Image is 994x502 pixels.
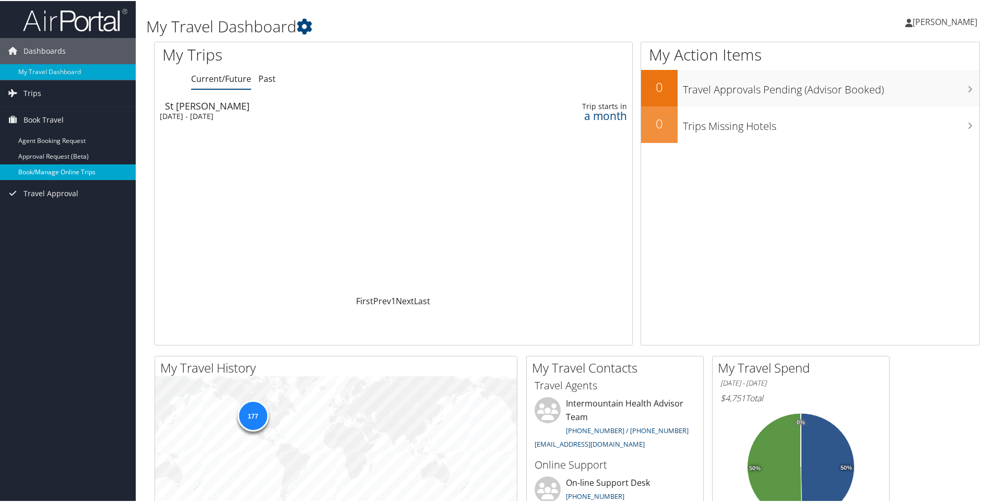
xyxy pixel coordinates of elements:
[23,180,78,206] span: Travel Approval
[532,358,703,376] h2: My Travel Contacts
[535,438,645,448] a: [EMAIL_ADDRESS][DOMAIN_NAME]
[373,294,391,306] a: Prev
[720,391,745,403] span: $4,751
[566,425,689,434] a: [PHONE_NUMBER] / [PHONE_NUMBER]
[391,294,396,306] a: 1
[749,464,761,471] tspan: 50%
[23,79,41,105] span: Trips
[529,396,701,452] li: Intermountain Health Advisor Team
[525,101,627,110] div: Trip starts in
[641,77,678,95] h2: 0
[23,37,66,63] span: Dashboards
[525,110,627,119] div: a month
[237,399,268,431] div: 177
[683,113,979,133] h3: Trips Missing Hotels
[146,15,707,37] h1: My Travel Dashboard
[162,43,425,65] h1: My Trips
[905,5,988,37] a: [PERSON_NAME]
[191,72,251,83] a: Current/Future
[535,457,695,471] h3: Online Support
[356,294,373,306] a: First
[720,377,881,387] h6: [DATE] - [DATE]
[718,358,889,376] h2: My Travel Spend
[913,15,977,27] span: [PERSON_NAME]
[160,111,463,120] div: [DATE] - [DATE]
[641,105,979,142] a: 0Trips Missing Hotels
[566,491,624,500] a: [PHONE_NUMBER]
[641,69,979,105] a: 0Travel Approvals Pending (Advisor Booked)
[683,76,979,96] h3: Travel Approvals Pending (Advisor Booked)
[535,377,695,392] h3: Travel Agents
[23,106,64,132] span: Book Travel
[414,294,430,306] a: Last
[23,7,127,31] img: airportal-logo.png
[396,294,414,306] a: Next
[258,72,276,83] a: Past
[160,358,517,376] h2: My Travel History
[165,100,468,110] div: St [PERSON_NAME]
[641,43,979,65] h1: My Action Items
[797,419,805,425] tspan: 0%
[641,114,678,132] h2: 0
[841,464,852,470] tspan: 50%
[720,391,881,403] h6: Total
